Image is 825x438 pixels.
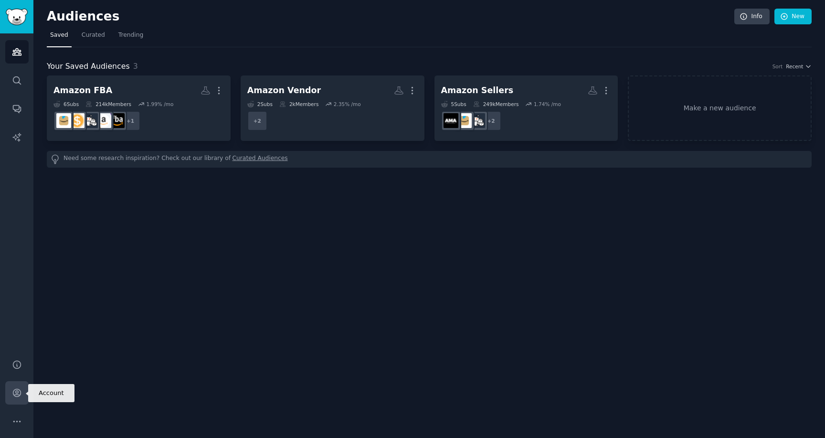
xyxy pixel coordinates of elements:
img: SellingOnAmazonFBA [96,113,111,128]
img: AmazonFBA [457,113,472,128]
img: FulfillmentByAmazon [83,113,98,128]
a: Curated Audiences [233,154,288,164]
span: Curated [82,31,105,40]
img: AmazonFBA [56,113,71,128]
button: Recent [786,63,812,70]
span: Your Saved Audiences [47,61,130,73]
div: 2k Members [279,101,318,107]
div: Amazon Sellers [441,85,514,96]
span: 3 [133,62,138,71]
a: Trending [115,28,147,47]
span: Recent [786,63,803,70]
div: + 2 [481,111,501,131]
a: Amazon Sellers5Subs249kMembers1.74% /mo+2FulfillmentByAmazonAmazonFBAAskAmazonSellers [434,75,618,141]
a: Amazon FBA6Subs214kMembers1.99% /mo+1AmazonFBA_USASellingOnAmazonFBAFulfillmentByAmazonAmazonFBAT... [47,75,231,141]
div: 2 Sub s [247,101,273,107]
div: 1.99 % /mo [146,101,173,107]
a: Info [734,9,770,25]
div: Need some research inspiration? Check out our library of [47,151,812,168]
div: 5 Sub s [441,101,466,107]
a: Amazon Vendor2Subs2kMembers2.35% /mo+2 [241,75,424,141]
div: + 2 [247,111,267,131]
img: GummySearch logo [6,9,28,25]
span: Trending [118,31,143,40]
img: AskAmazonSellers [444,113,458,128]
div: Amazon Vendor [247,85,321,96]
a: New [774,9,812,25]
h2: Audiences [47,9,734,24]
img: FulfillmentByAmazon [470,113,485,128]
img: AmazonFBATips [70,113,85,128]
img: AmazonFBA_USA [110,113,125,128]
div: Sort [772,63,783,70]
div: 1.74 % /mo [534,101,561,107]
a: Saved [47,28,72,47]
div: Amazon FBA [53,85,112,96]
div: + 1 [120,111,140,131]
div: 6 Sub s [53,101,79,107]
div: 2.35 % /mo [334,101,361,107]
div: 214k Members [85,101,131,107]
span: Saved [50,31,68,40]
a: Curated [78,28,108,47]
div: 249k Members [473,101,519,107]
a: Make a new audience [628,75,812,141]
